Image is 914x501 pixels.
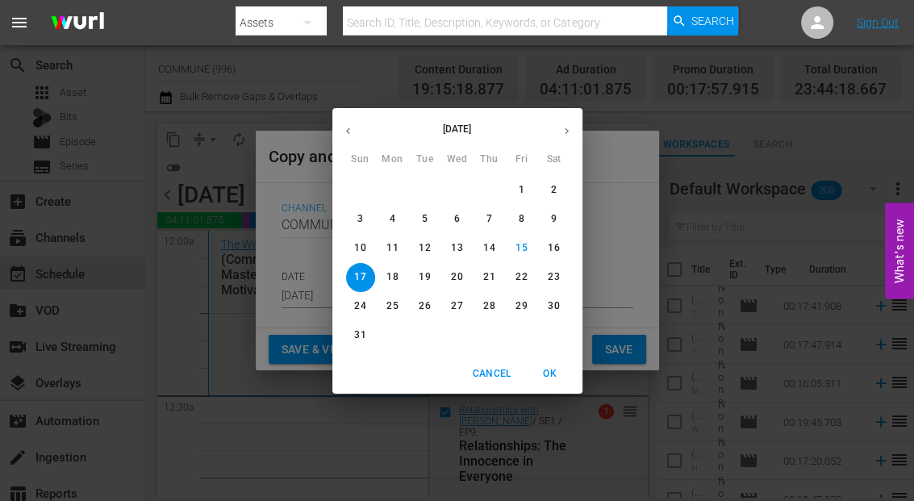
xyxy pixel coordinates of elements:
[354,270,365,284] p: 17
[346,292,375,321] button: 24
[507,152,536,168] span: Fri
[540,263,569,292] button: 23
[443,152,472,168] span: Wed
[378,205,407,234] button: 4
[515,270,527,284] p: 22
[454,212,460,226] p: 6
[483,270,495,284] p: 21
[422,212,428,226] p: 5
[346,321,375,350] button: 31
[386,241,398,255] p: 11
[472,365,511,382] span: Cancel
[346,152,375,168] span: Sun
[483,241,495,255] p: 14
[354,299,365,313] p: 24
[475,152,504,168] span: Thu
[451,241,462,255] p: 13
[386,270,398,284] p: 18
[419,270,430,284] p: 19
[507,205,536,234] button: 8
[885,202,914,299] button: Open Feedback Widget
[507,176,536,205] button: 1
[483,299,495,313] p: 28
[443,263,472,292] button: 20
[346,263,375,292] button: 17
[507,234,536,263] button: 15
[357,212,363,226] p: 3
[346,205,375,234] button: 3
[10,13,29,32] span: menu
[411,292,440,321] button: 26
[419,241,430,255] p: 12
[386,299,398,313] p: 25
[443,205,472,234] button: 6
[551,183,557,197] p: 2
[486,212,492,226] p: 7
[540,292,569,321] button: 30
[378,263,407,292] button: 18
[354,328,365,342] p: 31
[475,205,504,234] button: 7
[378,152,407,168] span: Mon
[540,205,569,234] button: 9
[390,212,395,226] p: 4
[515,299,527,313] p: 29
[451,270,462,284] p: 20
[475,234,504,263] button: 14
[548,241,559,255] p: 16
[515,241,527,255] p: 15
[443,234,472,263] button: 13
[524,361,576,387] button: OK
[857,16,899,29] a: Sign Out
[507,292,536,321] button: 29
[548,270,559,284] p: 23
[411,263,440,292] button: 19
[540,152,569,168] span: Sat
[364,122,551,136] p: [DATE]
[411,234,440,263] button: 12
[39,4,116,42] img: ans4CAIJ8jUAAAAAAAAAAAAAAAAAAAAAAAAgQb4GAAAAAAAAAAAAAAAAAAAAAAAAJMjXAAAAAAAAAAAAAAAAAAAAAAAAgAT5G...
[531,365,570,382] span: OK
[411,205,440,234] button: 5
[540,234,569,263] button: 16
[519,183,524,197] p: 1
[354,241,365,255] p: 10
[540,176,569,205] button: 2
[507,263,536,292] button: 22
[519,212,524,226] p: 8
[419,299,430,313] p: 26
[475,292,504,321] button: 28
[443,292,472,321] button: 27
[465,361,517,387] button: Cancel
[451,299,462,313] p: 27
[548,299,559,313] p: 30
[378,292,407,321] button: 25
[411,152,440,168] span: Tue
[378,234,407,263] button: 11
[551,212,557,226] p: 9
[475,263,504,292] button: 21
[346,234,375,263] button: 10
[691,6,734,35] span: Search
